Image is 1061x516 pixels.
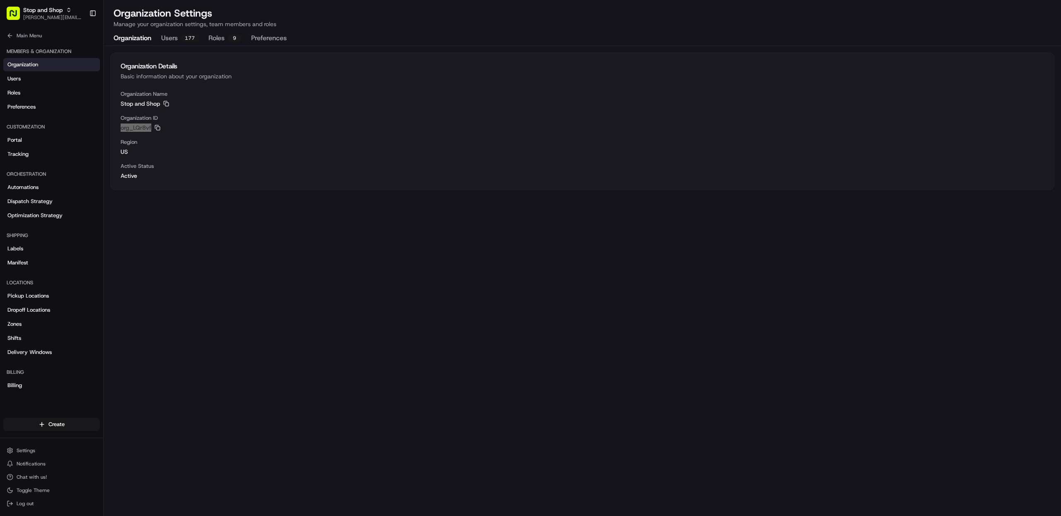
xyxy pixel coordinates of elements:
[3,30,100,41] button: Main Menu
[3,229,100,242] div: Shipping
[3,276,100,289] div: Locations
[28,79,136,87] div: Start new chat
[114,7,276,20] h1: Organization Settings
[7,306,50,314] span: Dropoff Locations
[3,181,100,194] a: Automations
[17,500,34,507] span: Log out
[7,349,52,356] span: Delivery Windows
[251,31,287,46] button: Preferences
[3,485,100,496] button: Toggle Theme
[3,471,100,483] button: Chat with us!
[228,34,241,42] div: 9
[3,303,100,317] a: Dropoff Locations
[7,136,22,144] span: Portal
[17,120,63,128] span: Knowledge Base
[17,460,46,467] span: Notifications
[8,33,151,46] p: Welcome 👋
[121,162,1044,170] span: Active Status
[7,75,21,82] span: Users
[3,458,100,470] button: Notifications
[3,148,100,161] a: Tracking
[7,198,53,205] span: Dispatch Strategy
[23,6,63,14] button: Stop and Shop
[7,334,21,342] span: Shifts
[70,121,77,128] div: 💻
[3,3,86,23] button: Stop and Shop[PERSON_NAME][EMAIL_ADDRESS][DOMAIN_NAME]
[58,140,100,147] a: Powered byPylon
[3,346,100,359] a: Delivery Windows
[23,14,82,21] button: [PERSON_NAME][EMAIL_ADDRESS][DOMAIN_NAME]
[17,32,42,39] span: Main Menu
[3,209,100,222] a: Optimization Strategy
[3,445,100,456] button: Settings
[3,100,100,114] a: Preferences
[114,31,151,46] button: Organization
[7,320,22,328] span: Zones
[3,45,100,58] div: Members & Organization
[17,487,50,494] span: Toggle Theme
[28,87,105,94] div: We're available if you need us!
[7,245,23,252] span: Labels
[8,79,23,94] img: 1736555255976-a54dd68f-1ca7-489b-9aae-adbdc363a1c4
[7,61,38,68] span: Organization
[17,474,47,480] span: Chat with us!
[22,53,137,62] input: Clear
[5,117,67,132] a: 📗Knowledge Base
[3,379,100,392] a: Billing
[3,498,100,509] button: Log out
[3,366,100,379] div: Billing
[3,120,100,133] div: Customization
[141,82,151,92] button: Start new chat
[7,382,22,389] span: Billing
[3,289,100,303] a: Pickup Locations
[3,72,100,85] a: Users
[121,138,1044,146] span: Region
[7,259,28,266] span: Manifest
[7,89,20,97] span: Roles
[78,120,133,128] span: API Documentation
[7,150,29,158] span: Tracking
[121,124,151,132] span: org_LQr8vf
[82,141,100,147] span: Pylon
[3,317,100,331] a: Zones
[121,63,1044,70] div: Organization Details
[3,167,100,181] div: Orchestration
[3,86,100,99] a: Roles
[3,332,100,345] a: Shifts
[3,256,100,269] a: Manifest
[121,90,1044,98] span: Organization Name
[181,34,199,42] div: 177
[114,20,276,28] p: Manage your organization settings, team members and roles
[121,99,160,108] span: Stop and Shop
[8,8,25,25] img: Nash
[121,114,1044,122] span: Organization ID
[7,212,63,219] span: Optimization Strategy
[48,421,65,428] span: Create
[3,418,100,431] button: Create
[161,31,199,46] button: Users
[7,292,49,300] span: Pickup Locations
[208,31,241,46] button: Roles
[7,184,39,191] span: Automations
[121,172,1044,180] span: Active
[3,133,100,147] a: Portal
[7,103,36,111] span: Preferences
[3,58,100,71] a: Organization
[17,447,35,454] span: Settings
[121,148,1044,156] span: us
[8,121,15,128] div: 📗
[3,242,100,255] a: Labels
[3,195,100,208] a: Dispatch Strategy
[67,117,136,132] a: 💻API Documentation
[121,72,1044,80] div: Basic information about your organization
